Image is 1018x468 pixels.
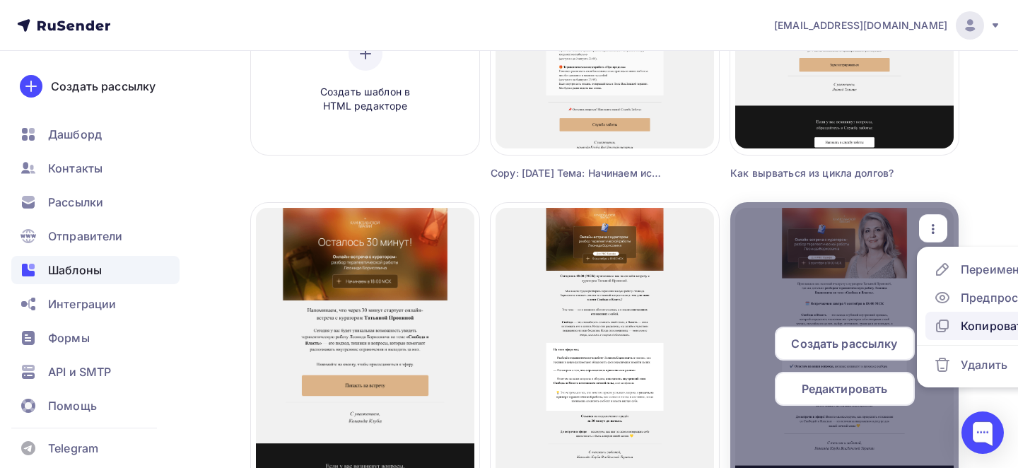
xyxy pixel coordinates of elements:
span: Рассылки [48,194,103,211]
div: Как вырваться из цикла долгов? [730,166,901,180]
span: Формы [48,329,90,346]
span: Шаблоны [48,262,102,279]
a: [EMAIL_ADDRESS][DOMAIN_NAME] [774,11,1001,40]
span: Помощь [48,397,97,414]
span: Контакты [48,160,103,177]
span: Отправители [48,228,123,245]
span: [EMAIL_ADDRESS][DOMAIN_NAME] [774,18,947,33]
span: Интеграции [48,296,116,312]
span: Telegram [48,440,98,457]
div: Удалить [961,356,1007,373]
a: Отправители [11,222,180,250]
a: Дашборд [11,120,180,148]
a: Шаблоны [11,256,180,284]
span: Редактировать [802,380,888,397]
a: Формы [11,324,180,352]
a: Контакты [11,154,180,182]
span: API и SMTP [48,363,111,380]
span: Создать рассылку [791,335,897,352]
a: Рассылки [11,188,180,216]
span: Дашборд [48,126,102,143]
div: Copy: [DATE] Тема: Начинаем исследовать безопасность уже [DATE] [491,166,662,180]
span: Создать шаблон в HTML редакторе [298,85,433,114]
div: Создать рассылку [51,78,156,95]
